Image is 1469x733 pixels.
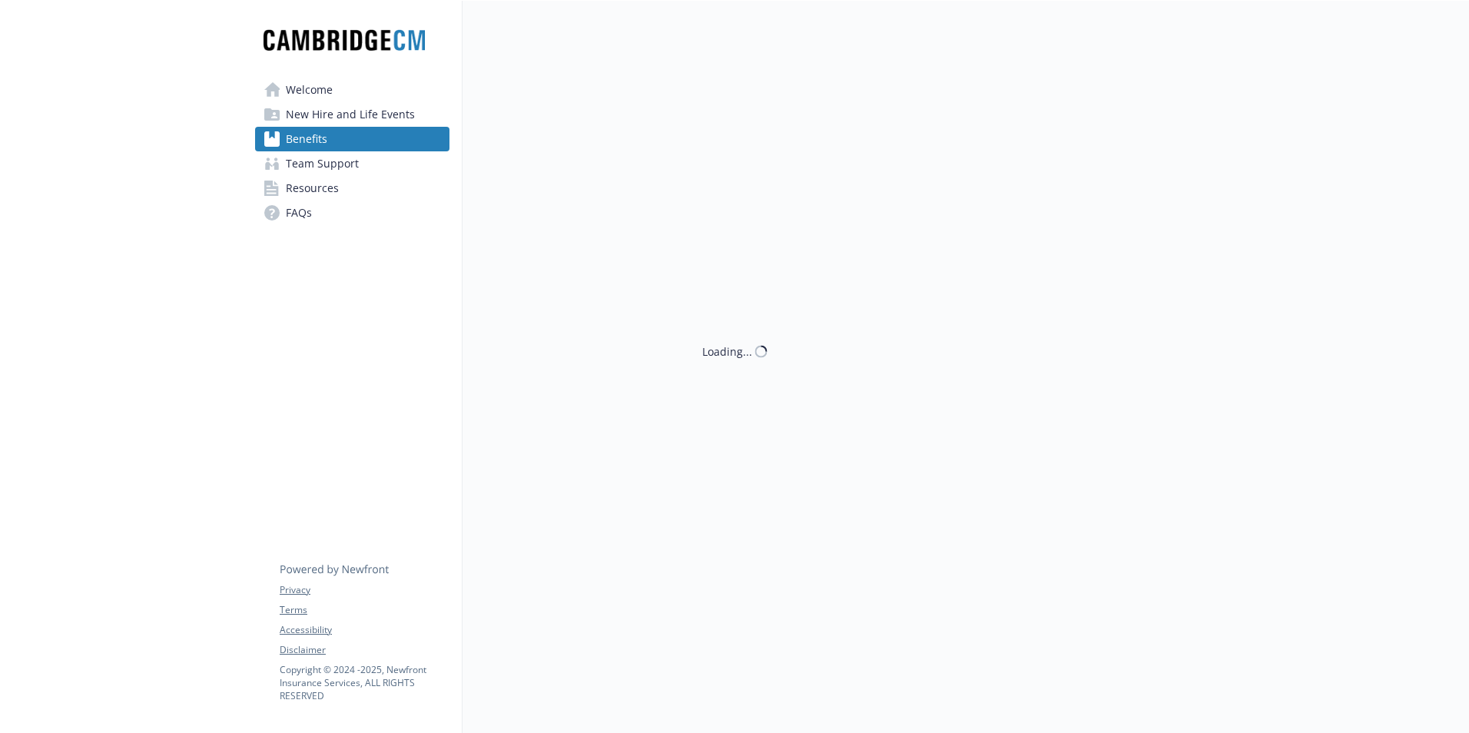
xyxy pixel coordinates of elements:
[286,151,359,176] span: Team Support
[255,201,449,225] a: FAQs
[286,201,312,225] span: FAQs
[255,127,449,151] a: Benefits
[286,176,339,201] span: Resources
[286,102,415,127] span: New Hire and Life Events
[286,78,333,102] span: Welcome
[280,663,449,702] p: Copyright © 2024 - 2025 , Newfront Insurance Services, ALL RIGHTS RESERVED
[255,151,449,176] a: Team Support
[255,102,449,127] a: New Hire and Life Events
[286,127,327,151] span: Benefits
[255,176,449,201] a: Resources
[702,343,752,360] div: Loading...
[280,623,449,637] a: Accessibility
[280,603,449,617] a: Terms
[280,583,449,597] a: Privacy
[255,78,449,102] a: Welcome
[280,643,449,657] a: Disclaimer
